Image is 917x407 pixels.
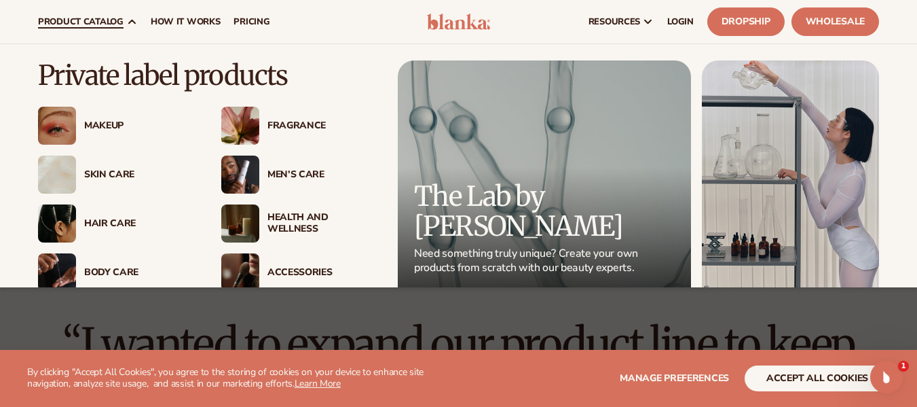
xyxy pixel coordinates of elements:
div: Makeup [84,120,194,132]
div: Health And Wellness [267,212,377,235]
span: LOGIN [667,16,694,27]
img: logo [427,14,491,30]
a: Male hand applying moisturizer. Body Care [38,253,194,291]
a: Female with makeup brush. Accessories [221,253,377,291]
a: Learn More [295,377,341,390]
span: pricing [233,16,269,27]
button: accept all cookies [745,366,890,391]
img: Female hair pulled back with clips. [38,205,76,243]
p: By clicking "Accept All Cookies", you agree to the storing of cookies on your device to enhance s... [27,367,453,390]
span: 1 [898,361,909,372]
div: Men’s Care [267,169,377,181]
a: Microscopic product formula. The Lab by [PERSON_NAME] Need something truly unique? Create your ow... [398,60,691,340]
div: Accessories [267,267,377,279]
a: Male holding moisturizer bottle. Men’s Care [221,156,377,194]
a: Wholesale [791,7,879,36]
img: Male hand applying moisturizer. [38,253,76,291]
p: Private label products [38,60,377,90]
a: Cream moisturizer swatch. Skin Care [38,156,194,194]
span: Manage preferences [620,372,729,385]
div: Body Care [84,267,194,279]
span: product catalog [38,16,124,27]
div: Hair Care [84,218,194,230]
p: Need something truly unique? Create your own products from scratch with our beauty experts. [414,247,642,275]
a: Female with glitter eye makeup. Makeup [38,107,194,145]
button: Manage preferences [620,366,729,391]
img: Female with makeup brush. [221,253,259,291]
p: The Lab by [PERSON_NAME] [414,181,642,241]
div: Skin Care [84,169,194,181]
span: resources [588,16,640,27]
a: Pink blooming flower. Fragrance [221,107,377,145]
img: Pink blooming flower. [221,107,259,145]
a: Female hair pulled back with clips. Hair Care [38,205,194,243]
img: Male holding moisturizer bottle. [221,156,259,194]
img: Cream moisturizer swatch. [38,156,76,194]
img: Female with glitter eye makeup. [38,107,76,145]
iframe: Intercom live chat [870,361,903,393]
img: Candles and incense on table. [221,205,259,243]
span: How It Works [151,16,221,27]
div: Fragrance [267,120,377,132]
a: Dropship [707,7,785,36]
a: Candles and incense on table. Health And Wellness [221,205,377,243]
img: Female in lab with equipment. [702,60,879,340]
